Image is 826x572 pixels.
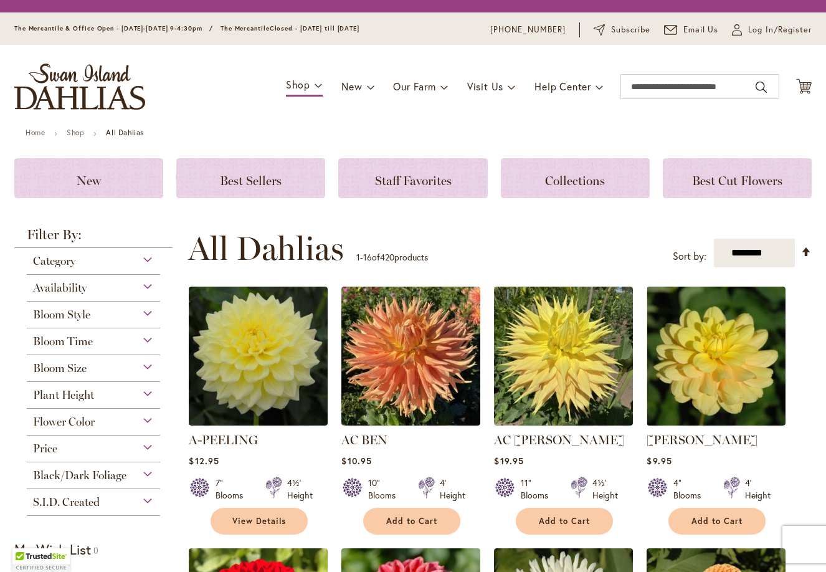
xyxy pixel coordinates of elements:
[592,477,618,502] div: 4½' Height
[683,24,719,36] span: Email Us
[33,469,126,482] span: Black/Dark Foliage
[189,455,219,467] span: $12.95
[386,516,437,527] span: Add to Cart
[647,287,786,426] img: AHOY MATEY
[673,477,708,502] div: 4" Blooms
[490,24,566,36] a: [PHONE_NUMBER]
[356,247,428,267] p: - of products
[440,477,465,502] div: 4' Height
[33,442,57,455] span: Price
[516,508,613,535] button: Add to Cart
[270,24,359,32] span: Closed - [DATE] till [DATE]
[363,508,460,535] button: Add to Cart
[33,415,95,429] span: Flower Color
[26,128,45,137] a: Home
[14,158,163,198] a: New
[33,254,75,268] span: Category
[467,80,503,93] span: Visit Us
[189,432,258,447] a: A-PEELING
[188,230,344,267] span: All Dahlias
[594,24,650,36] a: Subscribe
[611,24,650,36] span: Subscribe
[539,516,590,527] span: Add to Cart
[663,158,812,198] a: Best Cut Flowers
[67,128,84,137] a: Shop
[494,416,633,428] a: AC Jeri
[338,158,487,198] a: Staff Favorites
[287,477,313,502] div: 4½' Height
[216,477,250,502] div: 7" Blooms
[189,287,328,426] img: A-Peeling
[380,251,394,263] span: 420
[363,251,372,263] span: 16
[14,24,270,32] span: The Mercantile & Office Open - [DATE]-[DATE] 9-4:30pm / The Mercantile
[756,77,767,97] button: Search
[521,477,556,502] div: 11" Blooms
[494,432,625,447] a: AC [PERSON_NAME]
[341,416,480,428] a: AC BEN
[356,251,360,263] span: 1
[673,245,706,268] label: Sort by:
[501,158,650,198] a: Collections
[692,173,782,188] span: Best Cut Flowers
[668,508,766,535] button: Add to Cart
[33,361,87,375] span: Bloom Size
[286,78,310,91] span: Shop
[77,173,101,188] span: New
[33,495,100,509] span: S.I.D. Created
[33,335,93,348] span: Bloom Time
[341,287,480,426] img: AC BEN
[341,80,362,93] span: New
[106,128,144,137] strong: All Dahlias
[368,477,403,502] div: 10" Blooms
[647,432,757,447] a: [PERSON_NAME]
[33,281,87,295] span: Availability
[664,24,719,36] a: Email Us
[211,508,308,535] a: View Details
[33,388,94,402] span: Plant Height
[33,308,90,322] span: Bloom Style
[748,24,812,36] span: Log In/Register
[494,455,523,467] span: $19.95
[220,173,282,188] span: Best Sellers
[545,173,605,188] span: Collections
[732,24,812,36] a: Log In/Register
[232,516,286,527] span: View Details
[647,455,672,467] span: $9.95
[494,287,633,426] img: AC Jeri
[745,477,771,502] div: 4' Height
[14,540,91,558] strong: My Wish List
[14,228,173,248] strong: Filter By:
[14,64,145,110] a: store logo
[647,416,786,428] a: AHOY MATEY
[176,158,325,198] a: Best Sellers
[189,416,328,428] a: A-Peeling
[9,528,44,563] iframe: Launch Accessibility Center
[393,80,435,93] span: Our Farm
[534,80,591,93] span: Help Center
[341,455,371,467] span: $10.95
[691,516,743,527] span: Add to Cart
[375,173,452,188] span: Staff Favorites
[341,432,387,447] a: AC BEN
